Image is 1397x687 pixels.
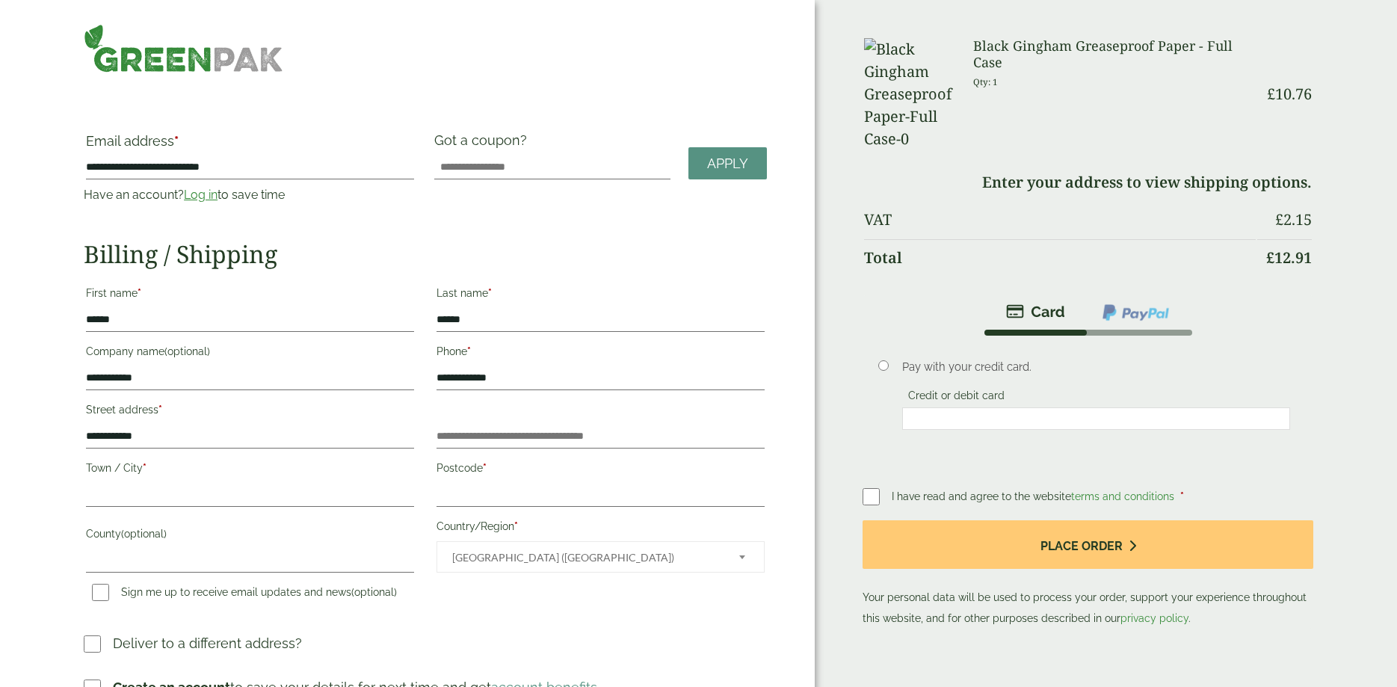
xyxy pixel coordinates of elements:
[452,542,719,573] span: United Kingdom (UK)
[488,287,492,299] abbr: required
[892,490,1177,502] span: I have read and agree to the website
[84,24,283,73] img: GreenPak Supplies
[1071,490,1174,502] a: terms and conditions
[86,283,414,308] label: First name
[1267,84,1312,104] bdi: 10.76
[437,516,765,541] label: Country/Region
[138,287,141,299] abbr: required
[351,586,397,598] span: (optional)
[864,202,1256,238] th: VAT
[84,240,767,268] h2: Billing / Shipping
[86,341,414,366] label: Company name
[863,520,1313,629] p: Your personal data will be used to process your order, support your experience throughout this we...
[1180,490,1184,502] abbr: required
[902,359,1290,375] p: Pay with your credit card.
[1120,612,1188,624] a: privacy policy
[158,404,162,416] abbr: required
[86,458,414,483] label: Town / City
[113,633,302,653] p: Deliver to a different address?
[1266,247,1274,268] span: £
[1275,209,1312,229] bdi: 2.15
[973,76,998,87] small: Qty: 1
[434,132,533,155] label: Got a coupon?
[437,541,765,573] span: Country/Region
[143,462,147,474] abbr: required
[864,239,1256,276] th: Total
[467,345,471,357] abbr: required
[437,283,765,308] label: Last name
[437,341,765,366] label: Phone
[84,186,416,204] p: Have an account? to save time
[1275,209,1283,229] span: £
[184,188,218,202] a: Log in
[707,155,748,172] span: Apply
[1267,84,1275,104] span: £
[86,586,403,603] label: Sign me up to receive email updates and news
[437,458,765,483] label: Postcode
[864,38,955,150] img: Black Gingham Greaseproof Paper-Full Case-0
[174,133,179,149] abbr: required
[1266,247,1312,268] bdi: 12.91
[902,389,1011,406] label: Credit or debit card
[86,135,414,155] label: Email address
[973,38,1256,70] h3: Black Gingham Greaseproof Paper - Full Case
[1006,303,1065,321] img: stripe.png
[907,412,1286,425] iframe: Secure card payment input frame
[86,399,414,425] label: Street address
[86,523,414,549] label: County
[483,462,487,474] abbr: required
[514,520,518,532] abbr: required
[1101,303,1171,322] img: ppcp-gateway.png
[688,147,767,179] a: Apply
[121,528,167,540] span: (optional)
[164,345,210,357] span: (optional)
[864,164,1312,200] td: Enter your address to view shipping options.
[863,520,1313,569] button: Place order
[92,584,109,601] input: Sign me up to receive email updates and news(optional)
